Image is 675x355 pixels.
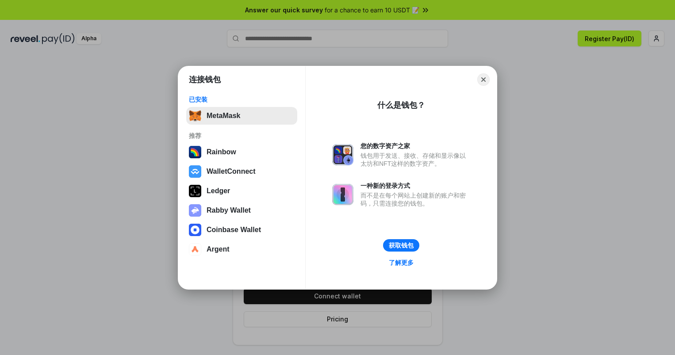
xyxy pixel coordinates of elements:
button: Coinbase Wallet [186,221,297,239]
button: Ledger [186,182,297,200]
div: 了解更多 [389,259,414,267]
img: svg+xml,%3Csvg%20xmlns%3D%22http%3A%2F%2Fwww.w3.org%2F2000%2Fsvg%22%20width%3D%2228%22%20height%3... [189,185,201,197]
img: svg+xml,%3Csvg%20width%3D%2228%22%20height%3D%2228%22%20viewBox%3D%220%200%2028%2028%22%20fill%3D... [189,224,201,236]
div: 推荐 [189,132,295,140]
h1: 连接钱包 [189,74,221,85]
img: svg+xml,%3Csvg%20fill%3D%22none%22%20height%3D%2233%22%20viewBox%3D%220%200%2035%2033%22%20width%... [189,110,201,122]
a: 了解更多 [384,257,419,268]
div: Coinbase Wallet [207,226,261,234]
button: Rabby Wallet [186,202,297,219]
button: Close [477,73,490,86]
div: Argent [207,245,230,253]
div: 一种新的登录方式 [361,182,470,190]
div: Ledger [207,187,230,195]
div: 您的数字资产之家 [361,142,470,150]
img: svg+xml,%3Csvg%20xmlns%3D%22http%3A%2F%2Fwww.w3.org%2F2000%2Fsvg%22%20fill%3D%22none%22%20viewBox... [189,204,201,217]
button: MetaMask [186,107,297,125]
div: 已安装 [189,95,295,103]
button: Argent [186,240,297,258]
img: svg+xml,%3Csvg%20width%3D%2228%22%20height%3D%2228%22%20viewBox%3D%220%200%2028%2028%22%20fill%3D... [189,165,201,178]
div: Rabby Wallet [207,206,251,214]
img: svg+xml,%3Csvg%20width%3D%22120%22%20height%3D%22120%22%20viewBox%3D%220%200%20120%20120%22%20fil... [189,146,201,158]
button: Rainbow [186,143,297,161]
img: svg+xml,%3Csvg%20width%3D%2228%22%20height%3D%2228%22%20viewBox%3D%220%200%2028%2028%22%20fill%3D... [189,243,201,256]
div: Rainbow [207,148,236,156]
div: 而不是在每个网站上创建新的账户和密码，只需连接您的钱包。 [361,191,470,207]
div: 什么是钱包？ [377,100,425,111]
button: 获取钱包 [383,239,419,252]
div: 钱包用于发送、接收、存储和显示像以太坊和NFT这样的数字资产。 [361,152,470,168]
div: WalletConnect [207,168,256,176]
div: 获取钱包 [389,241,414,249]
img: svg+xml,%3Csvg%20xmlns%3D%22http%3A%2F%2Fwww.w3.org%2F2000%2Fsvg%22%20fill%3D%22none%22%20viewBox... [332,144,353,165]
button: WalletConnect [186,163,297,180]
div: MetaMask [207,112,240,120]
img: svg+xml,%3Csvg%20xmlns%3D%22http%3A%2F%2Fwww.w3.org%2F2000%2Fsvg%22%20fill%3D%22none%22%20viewBox... [332,184,353,205]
